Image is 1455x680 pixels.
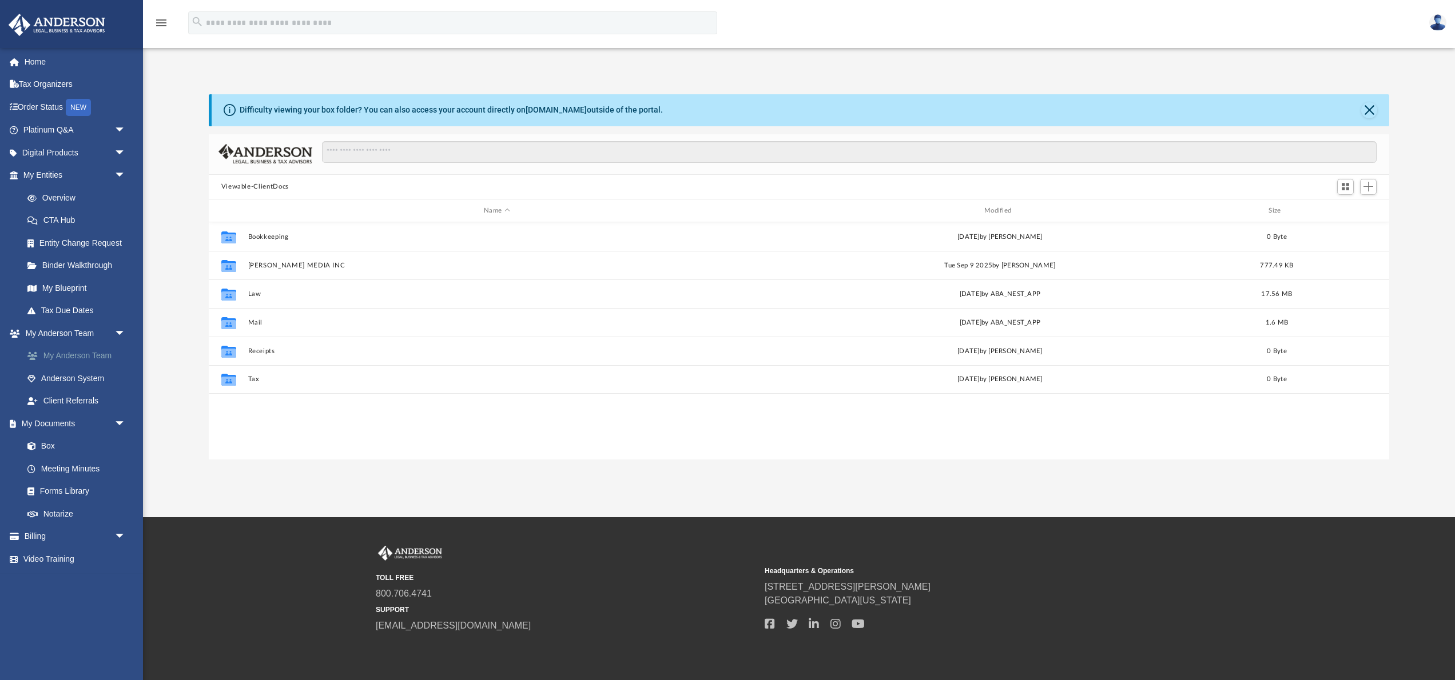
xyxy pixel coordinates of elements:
[248,233,746,241] button: Bookkeeping
[248,347,746,355] button: Receipts
[114,119,137,142] span: arrow_drop_down
[750,206,1249,216] div: Modified
[1267,234,1287,240] span: 0 Byte
[1360,179,1377,195] button: Add
[1305,206,1385,216] div: id
[765,582,931,591] a: [STREET_ADDRESS][PERSON_NAME]
[1429,14,1446,31] img: User Pic
[114,412,137,435] span: arrow_drop_down
[5,14,109,36] img: Anderson Advisors Platinum Portal
[16,254,143,277] a: Binder Walkthrough
[114,322,137,345] span: arrow_drop_down
[248,290,746,298] button: Law
[1267,348,1287,354] span: 0 Byte
[751,318,1249,328] div: by ABA_NEST_APP
[1261,291,1292,297] span: 17.56 MB
[114,525,137,549] span: arrow_drop_down
[221,182,289,192] button: Viewable-ClientDocs
[751,232,1249,242] div: [DATE] by [PERSON_NAME]
[376,573,757,583] small: TOLL FREE
[16,390,143,413] a: Client Referrals
[1265,319,1288,326] span: 1.6 MB
[1267,377,1287,383] span: 0 Byte
[751,346,1249,357] div: [DATE] by [PERSON_NAME]
[16,457,137,480] a: Meeting Minutes
[191,15,204,28] i: search
[114,164,137,187] span: arrow_drop_down
[1260,262,1293,269] span: 777.49 KB
[8,141,143,164] a: Digital Productsarrow_drop_down
[248,319,746,326] button: Mail
[8,525,143,548] a: Billingarrow_drop_down
[751,375,1249,385] div: [DATE] by [PERSON_NAME]
[16,299,143,322] a: Tax Due Dates
[16,231,143,254] a: Entity Change Request
[8,73,143,96] a: Tax Organizers
[209,222,1390,459] div: grid
[376,621,531,630] a: [EMAIL_ADDRESS][DOMAIN_NAME]
[8,164,143,187] a: My Entitiesarrow_drop_down
[154,16,168,30] i: menu
[765,566,1146,576] small: Headquarters & Operations
[154,22,168,30] a: menu
[16,186,143,209] a: Overview
[247,206,745,216] div: Name
[959,319,981,326] span: [DATE]
[8,50,143,73] a: Home
[16,480,132,503] a: Forms Library
[114,141,137,165] span: arrow_drop_down
[16,435,132,458] a: Box
[240,104,663,116] div: Difficulty viewing your box folder? You can also access your account directly on outside of the p...
[765,595,911,605] a: [GEOGRAPHIC_DATA][US_STATE]
[1361,102,1377,118] button: Close
[376,589,432,598] a: 800.706.4741
[213,206,242,216] div: id
[16,345,143,367] a: My Anderson Team
[16,277,137,299] a: My Blueprint
[322,141,1377,163] input: Search files and folders
[8,547,137,570] a: Video Training
[8,322,143,345] a: My Anderson Teamarrow_drop_down
[16,209,143,232] a: CTA Hub
[8,95,143,119] a: Order StatusNEW
[751,261,1249,271] div: Tue Sep 9 2025 by [PERSON_NAME]
[1337,179,1354,195] button: Switch to Grid View
[16,502,137,525] a: Notarize
[526,105,587,114] a: [DOMAIN_NAME]
[16,367,143,390] a: Anderson System
[248,262,746,269] button: [PERSON_NAME] MEDIA INC
[248,376,746,383] button: Tax
[8,119,143,142] a: Platinum Q&Aarrow_drop_down
[751,289,1249,299] div: [DATE] by ABA_NEST_APP
[376,605,757,615] small: SUPPORT
[66,99,91,116] div: NEW
[8,412,137,435] a: My Documentsarrow_drop_down
[1254,206,1299,216] div: Size
[376,546,444,561] img: Anderson Advisors Platinum Portal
